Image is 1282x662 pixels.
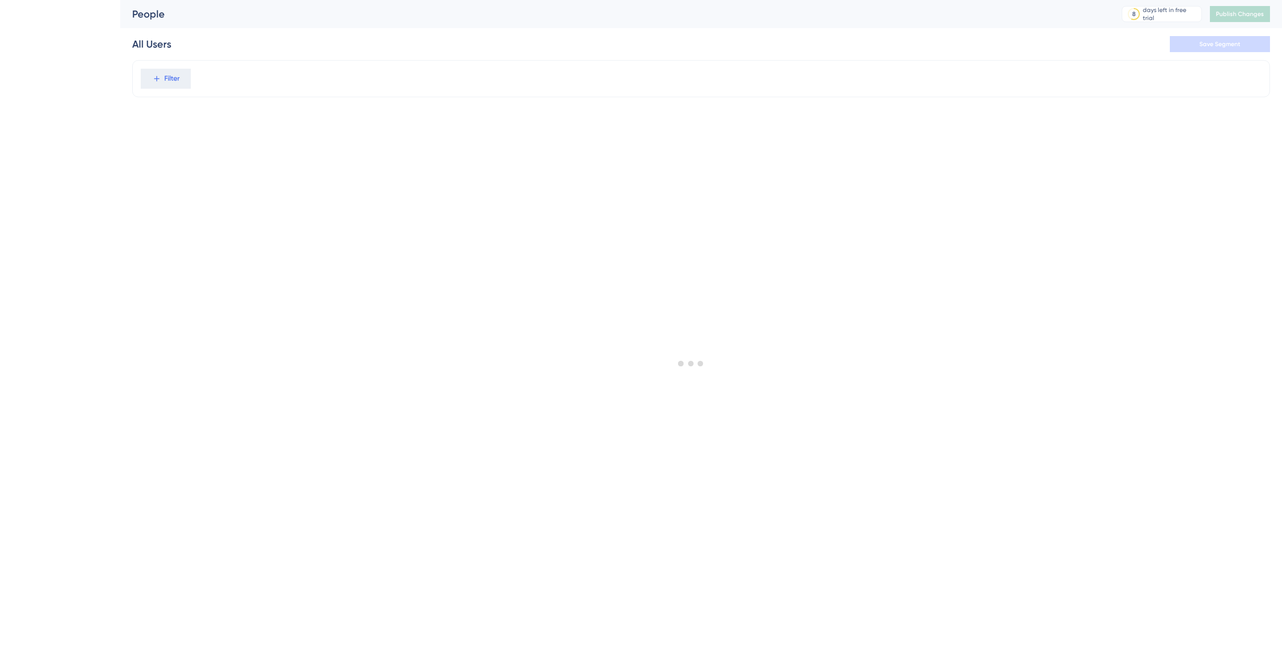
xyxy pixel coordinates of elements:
div: All Users [132,37,171,51]
div: days left in free trial [1143,6,1198,22]
div: People [132,7,1097,21]
button: Publish Changes [1210,6,1270,22]
button: Save Segment [1170,36,1270,52]
span: Publish Changes [1216,10,1264,18]
div: 8 [1132,10,1136,18]
span: Save Segment [1199,40,1240,48]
